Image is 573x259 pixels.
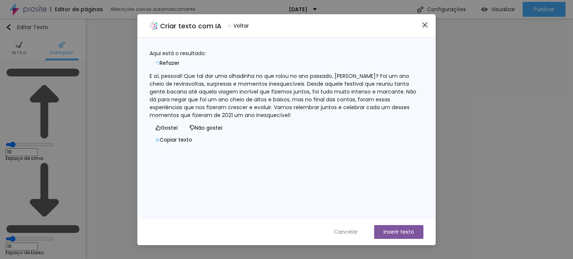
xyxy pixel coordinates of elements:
[160,59,179,67] span: Refazer
[150,72,423,119] div: E aí, pessoal! Que tal dar uma olhadinha no que rolou no ano passado, [PERSON_NAME]? Foi um ano c...
[156,125,161,130] span: like
[160,21,222,31] h2: Criar texto com IA
[150,134,198,146] button: Copiar texto
[422,22,428,28] span: close
[150,122,184,134] button: Gostei
[184,122,228,134] button: Não gostei
[150,50,423,57] div: Aqui está o resultado:
[234,22,249,30] span: Voltar
[225,20,252,31] button: Voltar
[421,21,429,29] button: Close
[190,125,195,130] span: dislike
[150,57,185,69] button: Refazer
[374,225,423,239] button: Inserir texto
[326,225,365,239] button: Cancelar
[334,228,358,236] span: Cancelar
